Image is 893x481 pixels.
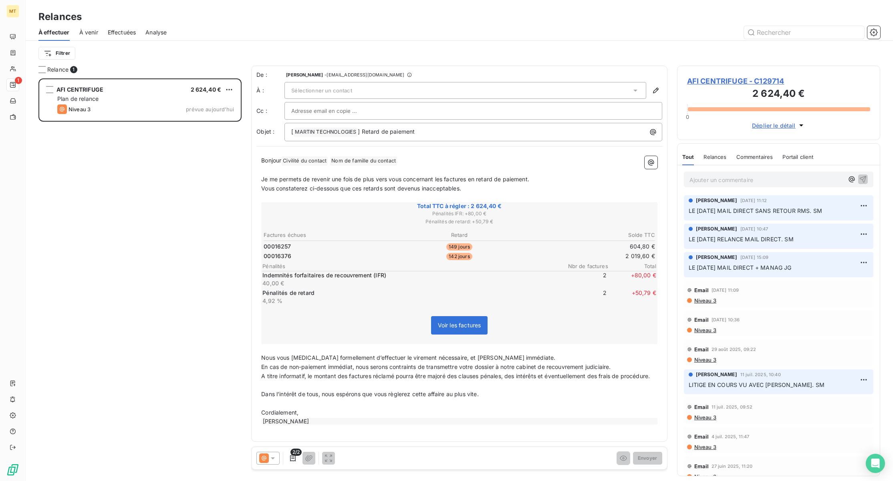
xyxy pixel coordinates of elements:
span: Relance [47,66,69,74]
span: Niveau 3 [693,473,716,480]
span: + 80,00 € [608,271,656,287]
span: AFI CENTRIFUGE - C129714 [687,76,870,86]
span: Total TTC à régler : 2 624,40 € [262,202,656,210]
span: Bonjour [261,157,281,164]
span: LE [DATE] MAIL DIRECT + MANAG JG [689,264,792,271]
span: En cas de non-paiement immédiat, nous serons contraints de transmettre votre dossier à notre cabi... [261,363,611,370]
p: Indemnités forfaitaires de recouvrement (IFR) [262,271,557,279]
span: [PERSON_NAME] [696,225,737,232]
span: 2 624,40 € [191,86,222,93]
span: Civilité du contact [282,156,328,166]
span: Tout [682,154,694,160]
button: Déplier le détail [750,121,808,130]
span: [PERSON_NAME] [286,72,323,77]
button: Envoyer [633,452,662,465]
p: 40,00 € [262,279,557,287]
th: Retard [394,231,524,239]
span: Pénalités de retard : + 50,79 € [262,218,656,225]
span: Nbr de factures [560,263,608,269]
img: Logo LeanPay [6,463,19,476]
span: 1 [70,66,77,73]
span: [DATE] 15:09 [740,255,769,260]
span: Email [694,463,709,469]
span: Total [608,263,656,269]
span: LITIGE EN COURS VU AVEC [PERSON_NAME]. SM [689,381,824,388]
p: 4,92 % [262,297,557,305]
span: Portail client [782,154,813,160]
span: De : [256,71,284,79]
span: Dans l’intérêt de tous, nous espérons que vous règlerez cette affaire au plus vite. [261,391,478,397]
span: LE [DATE] RELANCE MAIL DIRECT. SM [689,236,794,243]
span: Effectuées [108,28,136,36]
span: Voir les factures [438,322,481,329]
span: Vous constaterez ci-dessous que ces retards sont devenus inacceptables. [261,185,461,192]
span: À venir [79,28,98,36]
span: Nom de famille du contact [330,156,397,166]
span: À effectuer [38,28,70,36]
span: MARTIN TECHNOLOGIES [294,128,357,137]
td: 2 019,60 € [525,252,655,261]
span: [DATE] 11:12 [740,198,767,203]
span: 142 jours [446,253,472,260]
div: MT [6,5,19,18]
span: Commentaires [736,154,773,160]
input: Rechercher [744,26,864,39]
td: 604,80 € [525,242,655,251]
span: [PERSON_NAME] [696,197,737,204]
span: Email [694,346,709,353]
span: AFI CENTRIFUGE [56,86,103,93]
span: 27 juin 2025, 11:20 [712,464,753,469]
span: 4 juil. 2025, 11:47 [712,434,750,439]
span: Pénalités IFR : + 80,00 € [262,210,656,217]
span: Niveau 3 [69,106,91,112]
span: Relances [704,154,726,160]
span: A titre informatif, le montant des factures réclamé pourra être majoré des clauses pénales, des i... [261,373,650,379]
span: 2 [558,271,607,287]
span: Email [694,433,709,440]
span: [ [291,128,293,135]
th: Solde TTC [525,231,655,239]
span: 11 juil. 2025, 09:52 [712,405,753,409]
th: Factures échues [263,231,393,239]
span: ] Retard de paiement [358,128,415,135]
span: Niveau 3 [693,327,716,333]
span: Cordialement, [261,409,298,416]
span: [DATE] 10:36 [712,317,740,322]
span: Sélectionner un contact [291,87,352,94]
span: Nous vous [MEDICAL_DATA] formellement d’effectuer le virement nécessaire, et [PERSON_NAME] immédi... [261,354,555,361]
input: Adresse email en copie ... [291,105,377,117]
span: Pénalités [262,263,560,269]
span: Email [694,404,709,410]
span: - [EMAIL_ADDRESS][DOMAIN_NAME] [325,72,404,77]
span: 11 juil. 2025, 10:40 [740,372,781,377]
span: Niveau 3 [693,297,716,304]
h3: 2 624,40 € [687,86,870,102]
span: 149 jours [446,243,472,251]
span: Niveau 3 [693,414,716,421]
span: + 50,79 € [608,289,656,305]
label: Cc : [256,107,284,115]
span: Objet : [256,128,274,135]
span: prévue aujourd’hui [186,106,234,112]
span: Email [694,317,709,323]
span: [PERSON_NAME] [696,371,737,378]
span: 00016376 [264,252,291,260]
span: Niveau 3 [693,357,716,363]
span: 00016257 [264,243,291,251]
p: Pénalités de retard [262,289,557,297]
span: 1 [15,77,22,84]
label: À : [256,86,284,94]
span: [DATE] 11:09 [712,288,739,293]
span: 2/2 [290,449,302,456]
span: Niveau 3 [693,444,716,450]
span: 2 [558,289,607,305]
span: 0 [686,114,689,120]
span: Je me permets de revenir une fois de plus vers vous concernant les factures en retard de paiement. [261,176,529,182]
span: 29 août 2025, 09:22 [712,347,756,352]
span: [PERSON_NAME] [696,254,737,261]
button: Filtrer [38,47,75,60]
span: LE [DATE] MAIL DIRECT SANS RETOUR RMS. SM [689,207,822,214]
span: Email [694,287,709,293]
span: Analyse [145,28,167,36]
h3: Relances [38,10,82,24]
